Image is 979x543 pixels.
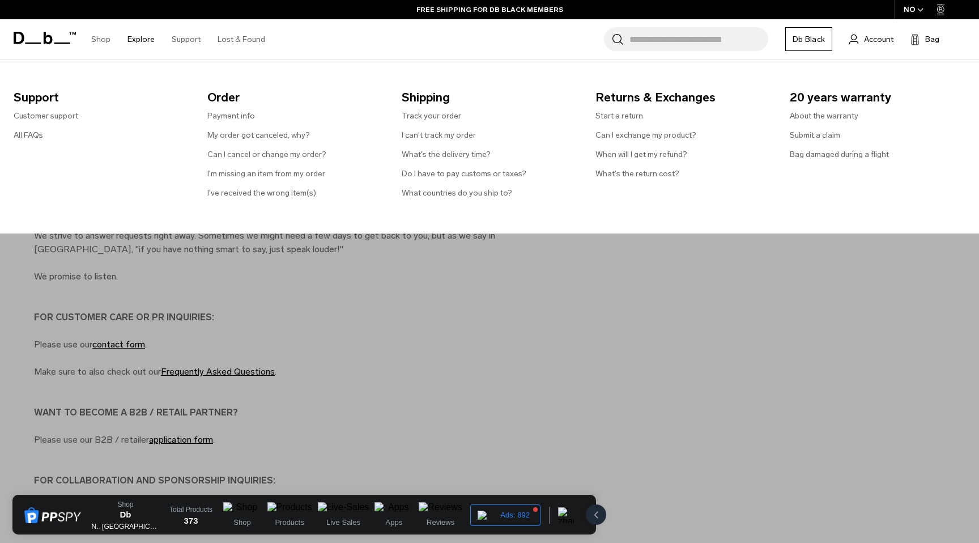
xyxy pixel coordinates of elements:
[14,88,189,107] span: Support
[402,149,491,160] a: What's the delivery time?
[790,149,889,160] a: Bag damaged during a flight
[910,32,939,46] button: Bag
[790,129,840,141] a: Submit a claim
[416,5,563,15] a: FREE SHIPPING FOR DB BLACK MEMBERS
[402,168,526,180] a: Do I have to pay customs or taxes?
[83,19,274,60] nav: Main Navigation
[864,33,893,45] span: Account
[91,19,110,60] a: Shop
[402,88,577,107] span: Shipping
[785,27,832,51] a: Db Black
[127,19,155,60] a: Explore
[595,168,679,180] a: What's the return cost?
[790,110,858,122] a: About the warranty
[218,19,265,60] a: Lost & Found
[207,88,383,107] span: Order
[14,129,43,141] a: All FAQs
[207,187,316,199] a: I've received the wrong item(s)
[402,187,512,199] a: What countries do you ship to?
[207,168,325,180] a: I'm missing an item from my order
[172,19,201,60] a: Support
[595,110,643,122] a: Start a return
[595,88,771,107] span: Returns & Exchanges
[849,32,893,46] a: Account
[402,110,461,122] a: Track your order
[595,129,696,141] a: Can I exchange my product?
[207,110,255,122] a: Payment info
[207,149,326,160] a: Can I cancel or change my order?
[402,129,476,141] a: I can't track my order
[207,129,310,141] a: My order got canceled, why?
[595,149,687,160] a: When will I get my refund?
[790,88,965,107] span: 20 years warranty
[925,33,939,45] span: Bag
[14,110,78,122] a: Customer support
